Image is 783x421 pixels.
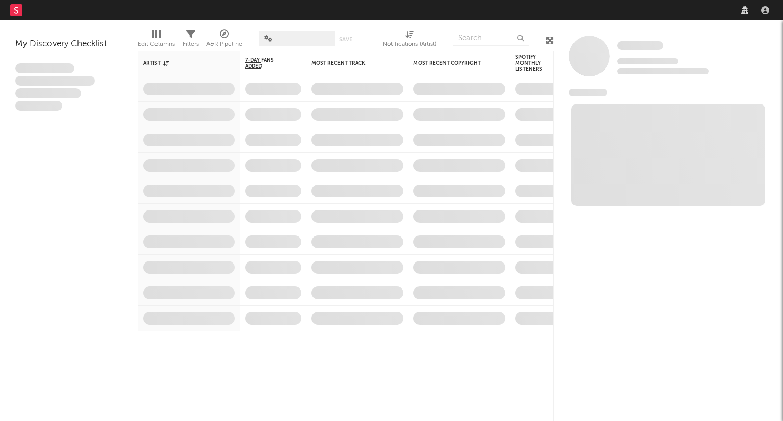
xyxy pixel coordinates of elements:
span: Some Artist [617,41,663,50]
div: Edit Columns [138,38,175,50]
span: Aliquam viverra [15,101,62,111]
span: Tracking Since: [DATE] [617,58,678,64]
div: Notifications (Artist) [383,25,436,55]
div: Notifications (Artist) [383,38,436,50]
div: A&R Pipeline [206,25,242,55]
a: Some Artist [617,41,663,51]
div: My Discovery Checklist [15,38,122,50]
div: Edit Columns [138,25,175,55]
div: Artist [143,60,220,66]
div: A&R Pipeline [206,38,242,50]
button: Save [339,37,352,42]
div: Spotify Monthly Listeners [515,54,551,72]
input: Search... [453,31,529,46]
span: Integer aliquet in purus et [15,76,95,86]
div: Filters [182,25,199,55]
div: Most Recent Track [311,60,388,66]
div: Filters [182,38,199,50]
div: Most Recent Copyright [413,60,490,66]
span: News Feed [569,89,607,96]
span: Lorem ipsum dolor [15,63,74,73]
span: 7-Day Fans Added [245,57,286,69]
span: Praesent ac interdum [15,88,81,98]
span: 0 fans last week [617,68,709,74]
